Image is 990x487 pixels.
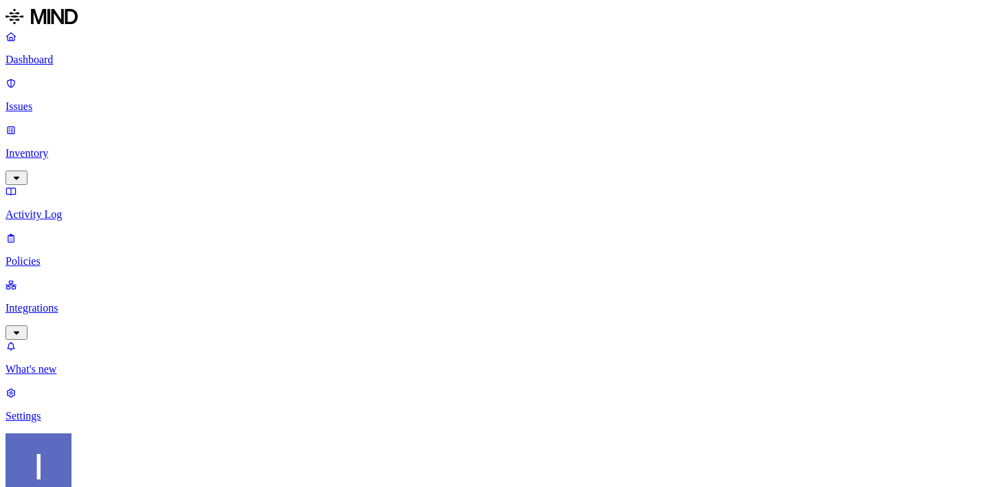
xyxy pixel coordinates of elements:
a: Activity Log [5,185,984,221]
a: What's new [5,340,984,376]
p: Issues [5,100,984,113]
a: Integrations [5,279,984,338]
p: What's new [5,363,984,376]
a: Dashboard [5,30,984,66]
p: Settings [5,410,984,422]
p: Policies [5,255,984,268]
a: Policies [5,232,984,268]
img: MIND [5,6,78,28]
p: Activity Log [5,208,984,221]
a: MIND [5,6,984,30]
p: Inventory [5,147,984,160]
p: Dashboard [5,54,984,66]
a: Inventory [5,124,984,183]
a: Issues [5,77,984,113]
p: Integrations [5,302,984,314]
a: Settings [5,387,984,422]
